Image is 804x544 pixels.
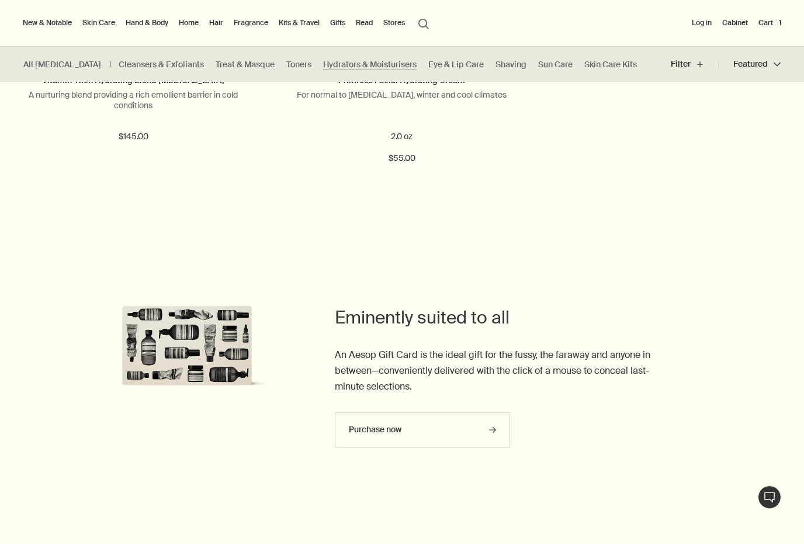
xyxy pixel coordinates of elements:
button: Open search [413,12,434,34]
a: Purchase now [335,412,510,447]
button: Featured [719,50,781,78]
span: $145.00 [119,130,148,144]
a: Toners [286,59,311,70]
h2: Eminently suited to all [335,306,670,329]
a: Treat & Masque [216,59,275,70]
button: Stores [381,16,407,30]
a: Shaving [495,59,526,70]
a: Eye & Lip Care [428,59,484,70]
p: A nurturing blend providing a rich emollient barrier in cold conditions [18,89,249,111]
button: New & Notable [20,16,74,30]
a: Hydrators & Moisturisers [323,59,417,70]
a: Home [176,16,201,30]
p: An Aesop Gift Card is the ideal gift for the fussy, the faraway and anyone in between—convenientl... [335,347,670,395]
button: Filter [671,50,719,78]
a: Skin Care Kits [584,59,637,70]
p: For normal to [MEDICAL_DATA], winter and cool climates [286,89,518,100]
button: Cart1 [756,16,784,30]
a: Gifts [328,16,348,30]
a: Kits & Travel [276,16,322,30]
a: Skin Care [80,16,117,30]
button: Live Assistance [758,486,781,509]
a: Hand & Body [123,16,171,30]
a: Sun Care [538,59,573,70]
a: Hair [207,16,226,30]
span: $55.00 [389,152,415,166]
img: Aesop's Digital Gift Card [47,306,268,398]
a: Cleansers & Exfoliants [119,59,204,70]
a: Fragrance [231,16,271,30]
a: Read [354,16,375,30]
a: All [MEDICAL_DATA] [23,59,101,70]
button: Log in [689,16,714,30]
a: Cabinet [720,16,750,30]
